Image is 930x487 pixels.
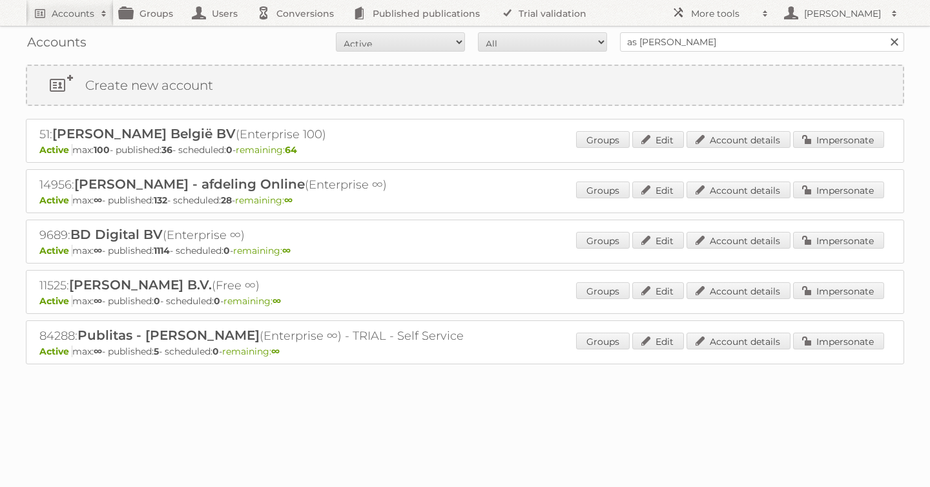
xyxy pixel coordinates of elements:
[632,333,684,349] a: Edit
[273,295,281,307] strong: ∞
[793,333,884,349] a: Impersonate
[576,333,630,349] a: Groups
[39,346,72,357] span: Active
[154,245,170,256] strong: 1114
[222,346,280,357] span: remaining:
[576,232,630,249] a: Groups
[233,245,291,256] span: remaining:
[94,295,102,307] strong: ∞
[52,7,94,20] h2: Accounts
[223,295,281,307] span: remaining:
[793,232,884,249] a: Impersonate
[77,327,260,343] span: Publitas - [PERSON_NAME]
[223,245,230,256] strong: 0
[39,176,491,193] h2: 14956: (Enterprise ∞)
[39,327,491,344] h2: 84288: (Enterprise ∞) - TRIAL - Self Service
[39,144,72,156] span: Active
[94,245,102,256] strong: ∞
[39,245,891,256] p: max: - published: - scheduled: -
[632,282,684,299] a: Edit
[39,277,491,294] h2: 11525: (Free ∞)
[94,194,102,206] strong: ∞
[632,232,684,249] a: Edit
[687,282,790,299] a: Account details
[226,144,232,156] strong: 0
[221,194,232,206] strong: 28
[39,295,891,307] p: max: - published: - scheduled: -
[52,126,236,141] span: [PERSON_NAME] België BV
[282,245,291,256] strong: ∞
[793,282,884,299] a: Impersonate
[161,144,172,156] strong: 36
[285,144,297,156] strong: 64
[39,346,891,357] p: max: - published: - scheduled: -
[687,232,790,249] a: Account details
[576,282,630,299] a: Groups
[576,131,630,148] a: Groups
[793,181,884,198] a: Impersonate
[793,131,884,148] a: Impersonate
[687,333,790,349] a: Account details
[69,277,212,293] span: [PERSON_NAME] B.V.
[39,227,491,243] h2: 9689: (Enterprise ∞)
[74,176,305,192] span: [PERSON_NAME] - afdeling Online
[632,131,684,148] a: Edit
[39,194,72,206] span: Active
[39,126,491,143] h2: 51: (Enterprise 100)
[687,181,790,198] a: Account details
[39,144,891,156] p: max: - published: - scheduled: -
[576,181,630,198] a: Groups
[154,194,167,206] strong: 132
[39,295,72,307] span: Active
[39,245,72,256] span: Active
[94,346,102,357] strong: ∞
[235,194,293,206] span: remaining:
[691,7,756,20] h2: More tools
[284,194,293,206] strong: ∞
[271,346,280,357] strong: ∞
[632,181,684,198] a: Edit
[70,227,163,242] span: BD Digital BV
[27,66,903,105] a: Create new account
[236,144,297,156] span: remaining:
[214,295,220,307] strong: 0
[687,131,790,148] a: Account details
[154,295,160,307] strong: 0
[154,346,159,357] strong: 5
[801,7,885,20] h2: [PERSON_NAME]
[94,144,110,156] strong: 100
[39,194,891,206] p: max: - published: - scheduled: -
[212,346,219,357] strong: 0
